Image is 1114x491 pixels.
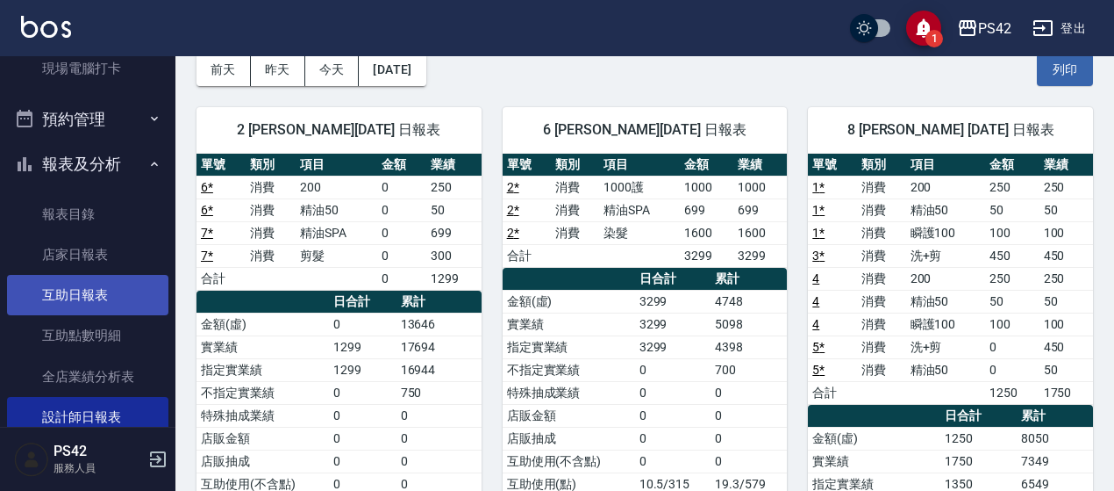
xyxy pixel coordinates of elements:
[377,199,426,221] td: 0
[808,154,857,177] th: 單號
[812,317,819,331] a: 4
[503,450,635,473] td: 互助使用(不含點)
[906,336,986,358] td: 洗+剪
[635,313,711,336] td: 3299
[396,336,482,358] td: 17694
[635,358,711,381] td: 0
[733,176,787,199] td: 1000
[711,381,787,404] td: 0
[857,176,906,199] td: 消費
[711,336,787,358] td: 4398
[246,176,295,199] td: 消費
[1039,176,1093,199] td: 250
[635,404,711,427] td: 0
[196,267,246,290] td: 合計
[426,244,481,267] td: 300
[906,221,986,244] td: 瞬護100
[196,358,329,381] td: 指定實業績
[196,450,329,473] td: 店販抽成
[1039,358,1093,381] td: 50
[196,54,251,86] button: 前天
[54,460,143,476] p: 服務人員
[711,313,787,336] td: 5098
[985,358,1039,381] td: 0
[599,199,680,221] td: 精油SPA
[551,199,599,221] td: 消費
[985,176,1039,199] td: 250
[426,199,481,221] td: 50
[503,358,635,381] td: 不指定實業績
[1039,313,1093,336] td: 100
[196,154,482,291] table: a dense table
[985,313,1039,336] td: 100
[906,358,986,381] td: 精油50
[196,313,329,336] td: 金額(虛)
[857,313,906,336] td: 消費
[680,221,733,244] td: 1600
[296,176,377,199] td: 200
[808,154,1093,405] table: a dense table
[1039,267,1093,290] td: 250
[906,313,986,336] td: 瞬護100
[551,154,599,177] th: 類別
[808,427,940,450] td: 金額(虛)
[985,221,1039,244] td: 100
[711,404,787,427] td: 0
[218,121,461,139] span: 2 [PERSON_NAME][DATE] 日報表
[21,16,71,38] img: Logo
[985,267,1039,290] td: 250
[635,450,711,473] td: 0
[251,54,305,86] button: 昨天
[978,18,1011,40] div: PS42
[296,221,377,244] td: 精油SPA
[680,176,733,199] td: 1000
[599,221,680,244] td: 染髮
[246,221,295,244] td: 消費
[7,315,168,356] a: 互助點數明細
[329,291,396,314] th: 日合計
[857,221,906,244] td: 消費
[906,199,986,221] td: 精油50
[246,154,295,177] th: 類別
[377,176,426,199] td: 0
[711,450,787,473] td: 0
[396,381,482,404] td: 750
[329,450,396,473] td: 0
[14,442,49,477] img: Person
[426,221,481,244] td: 699
[857,244,906,267] td: 消費
[503,290,635,313] td: 金額(虛)
[906,244,986,267] td: 洗+剪
[599,176,680,199] td: 1000護
[7,48,168,89] a: 現場電腦打卡
[1025,12,1093,45] button: 登出
[680,244,733,267] td: 3299
[329,404,396,427] td: 0
[7,275,168,315] a: 互助日報表
[711,427,787,450] td: 0
[377,221,426,244] td: 0
[829,121,1072,139] span: 8 [PERSON_NAME] [DATE] 日報表
[1039,244,1093,267] td: 450
[733,154,787,177] th: 業績
[808,450,940,473] td: 實業績
[985,154,1039,177] th: 金額
[985,336,1039,358] td: 0
[985,244,1039,267] td: 450
[305,54,360,86] button: 今天
[857,154,906,177] th: 類別
[812,271,819,285] a: 4
[396,450,482,473] td: 0
[377,154,426,177] th: 金額
[196,336,329,358] td: 實業績
[812,294,819,308] a: 4
[196,427,329,450] td: 店販金額
[377,244,426,267] td: 0
[733,244,787,267] td: 3299
[196,404,329,427] td: 特殊抽成業績
[1039,154,1093,177] th: 業績
[906,176,986,199] td: 200
[503,154,551,177] th: 單號
[196,154,246,177] th: 單號
[1017,450,1093,473] td: 7349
